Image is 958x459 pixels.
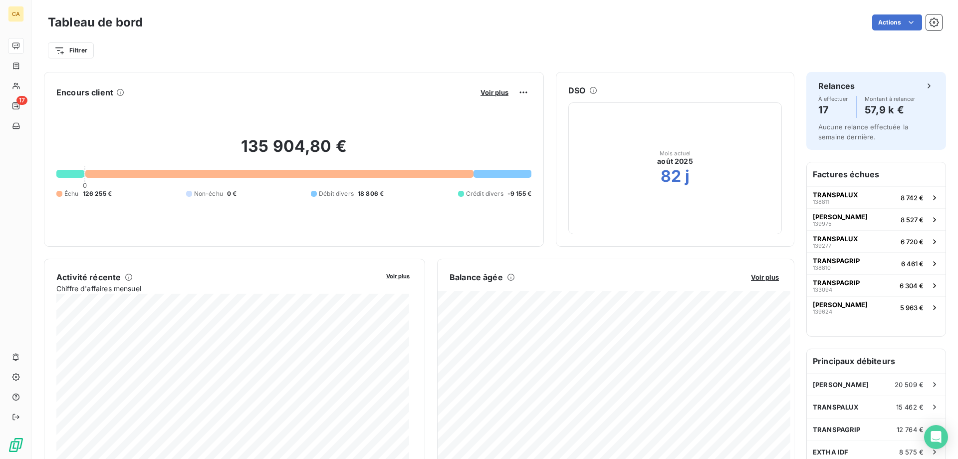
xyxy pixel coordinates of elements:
[813,279,860,287] span: TRANSPAGRIP
[818,80,855,92] h6: Relances
[813,235,858,243] span: TRANSPALUX
[807,230,946,252] button: TRANSPALUX1392776 720 €
[901,260,924,268] span: 6 461 €
[386,273,410,280] span: Voir plus
[358,189,384,198] span: 18 806 €
[813,403,859,411] span: TRANSPALUX
[807,252,946,274] button: TRANSPAGRIP1388106 461 €
[227,189,237,198] span: 0 €
[813,426,861,434] span: TRANSPAGRIP
[900,304,924,312] span: 5 963 €
[807,296,946,318] button: [PERSON_NAME]1396245 963 €
[56,283,379,294] span: Chiffre d'affaires mensuel
[899,448,924,456] span: 8 575 €
[818,96,848,102] span: À effectuer
[660,150,691,156] span: Mois actuel
[751,273,779,281] span: Voir plus
[813,243,831,249] span: 139277
[83,181,87,189] span: 0
[16,96,27,105] span: 17
[818,123,908,141] span: Aucune relance effectuée la semaine dernière.
[807,162,946,186] h6: Factures échues
[685,166,690,186] h2: j
[924,425,948,449] div: Open Intercom Messenger
[813,213,868,221] span: [PERSON_NAME]
[900,282,924,290] span: 6 304 €
[813,265,831,271] span: 138810
[8,98,23,114] a: 17
[896,403,924,411] span: 15 462 €
[8,437,24,453] img: Logo LeanPay
[466,189,503,198] span: Crédit divers
[319,189,354,198] span: Débit divers
[813,287,832,293] span: 133094
[383,271,413,280] button: Voir plus
[807,208,946,230] button: [PERSON_NAME]1399758 527 €
[507,189,531,198] span: -9 155 €
[568,84,585,96] h6: DSO
[901,238,924,246] span: 6 720 €
[56,271,121,283] h6: Activité récente
[901,216,924,224] span: 8 527 €
[807,349,946,373] h6: Principaux débiteurs
[818,102,848,118] h4: 17
[48,13,143,31] h3: Tableau de bord
[64,189,79,198] span: Échu
[897,426,924,434] span: 12 764 €
[657,156,693,166] span: août 2025
[901,194,924,202] span: 8 742 €
[56,136,531,166] h2: 135 904,80 €
[895,381,924,389] span: 20 509 €
[661,166,681,186] h2: 82
[813,221,832,227] span: 139975
[807,274,946,296] button: TRANSPAGRIP1330946 304 €
[813,309,832,315] span: 139624
[813,448,848,456] span: EXTHA IDF
[865,96,916,102] span: Montant à relancer
[83,189,112,198] span: 126 255 €
[807,186,946,208] button: TRANSPALUX1388118 742 €
[748,273,782,282] button: Voir plus
[872,14,922,30] button: Actions
[56,86,113,98] h6: Encours client
[813,301,868,309] span: [PERSON_NAME]
[813,381,869,389] span: [PERSON_NAME]
[865,102,916,118] h4: 57,9 k €
[813,199,829,205] span: 138811
[450,271,503,283] h6: Balance âgée
[194,189,223,198] span: Non-échu
[813,257,860,265] span: TRANSPAGRIP
[48,42,94,58] button: Filtrer
[813,191,858,199] span: TRANSPALUX
[478,88,511,97] button: Voir plus
[480,88,508,96] span: Voir plus
[8,6,24,22] div: CA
